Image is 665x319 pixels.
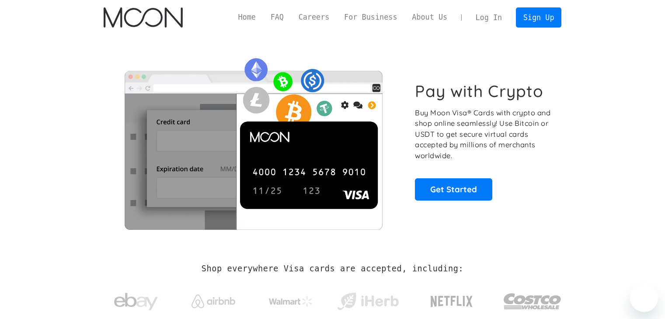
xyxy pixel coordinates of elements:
a: FAQ [263,12,291,23]
img: Moon Logo [104,7,183,28]
img: Costco [503,285,562,318]
h2: Shop everywhere Visa cards are accepted, including: [202,264,463,274]
a: home [104,7,183,28]
img: Walmart [269,296,313,307]
a: About Us [404,12,455,23]
a: Log In [468,8,509,27]
img: Airbnb [191,295,235,308]
img: iHerb [335,290,400,313]
a: Home [231,12,263,23]
a: Sign Up [516,7,561,27]
a: Netflix [413,282,491,317]
h1: Pay with Crypto [415,81,543,101]
a: Get Started [415,178,492,200]
a: Airbnb [181,286,246,312]
img: Moon Cards let you spend your crypto anywhere Visa is accepted. [104,52,403,229]
img: ebay [114,288,158,316]
p: Buy Moon Visa® Cards with crypto and shop online seamlessly! Use Bitcoin or USDT to get secure vi... [415,107,552,161]
a: For Business [337,12,404,23]
a: iHerb [335,281,400,317]
a: Walmart [258,288,323,311]
a: Careers [291,12,337,23]
iframe: Button to launch messaging window [630,284,658,312]
img: Netflix [430,291,474,312]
